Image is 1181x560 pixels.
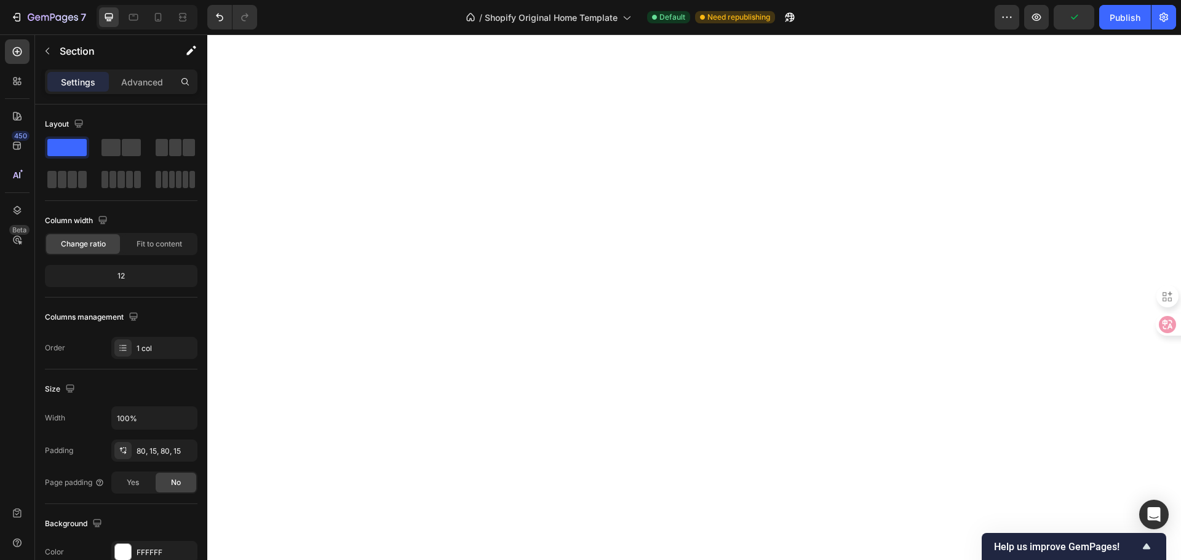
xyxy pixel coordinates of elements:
div: Padding [45,445,73,456]
div: FFFFFF [137,547,194,558]
div: Background [45,516,105,532]
input: Auto [112,407,197,429]
button: Publish [1099,5,1151,30]
div: Column width [45,213,110,229]
span: Change ratio [61,239,106,250]
div: 12 [47,267,195,285]
div: Page padding [45,477,105,488]
button: Show survey - Help us improve GemPages! [994,539,1154,554]
div: Beta [9,225,30,235]
span: / [479,11,482,24]
p: Advanced [121,76,163,89]
p: Section [60,44,161,58]
div: Columns management [45,309,141,326]
div: Size [45,381,78,398]
iframe: Design area [207,34,1181,560]
p: 7 [81,10,86,25]
div: 1 col [137,343,194,354]
p: Settings [61,76,95,89]
span: Fit to content [137,239,182,250]
div: Color [45,546,64,558]
span: Shopify Original Home Template [485,11,618,24]
div: Width [45,412,65,424]
div: 450 [12,131,30,141]
span: Help us improve GemPages! [994,541,1139,553]
span: Default [659,12,685,23]
div: Publish [1110,11,1140,24]
div: Layout [45,116,86,133]
button: 7 [5,5,92,30]
div: Open Intercom Messenger [1139,500,1169,529]
span: Yes [127,477,139,488]
span: Need republishing [707,12,770,23]
span: No [171,477,181,488]
div: Order [45,342,65,353]
div: 80, 15, 80, 15 [137,446,194,457]
div: Undo/Redo [207,5,257,30]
